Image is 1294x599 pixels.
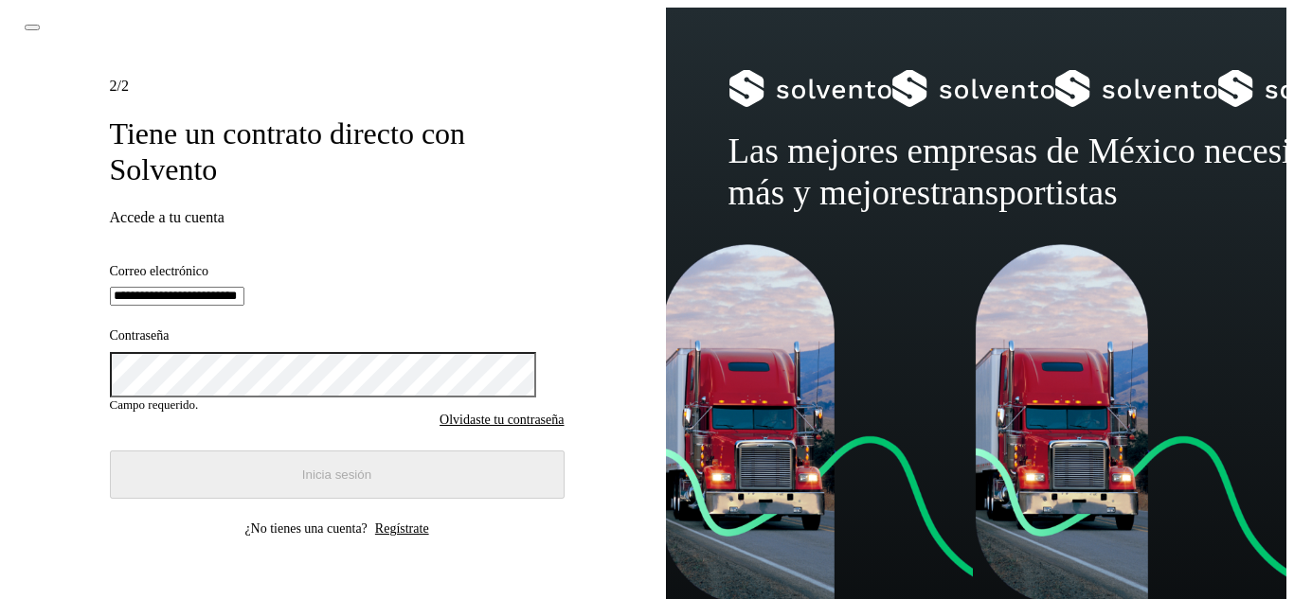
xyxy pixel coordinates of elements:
[302,467,371,482] span: Inicia sesión
[110,264,565,280] label: Correo electrónico
[110,450,565,499] button: Inicia sesión
[110,328,565,344] label: Contraseña
[110,115,565,188] h1: Tiene un contrato directo con Solvento
[110,78,565,95] div: /2
[440,413,564,428] a: Olvidaste tu contraseña
[110,397,565,413] div: Campo requerido.
[110,78,117,94] span: 2
[244,521,367,537] p: ¿No tienes una cuenta?
[375,521,429,537] a: Regístrate
[930,173,1117,212] span: transportistas
[110,209,565,226] h3: Accede a tu cuenta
